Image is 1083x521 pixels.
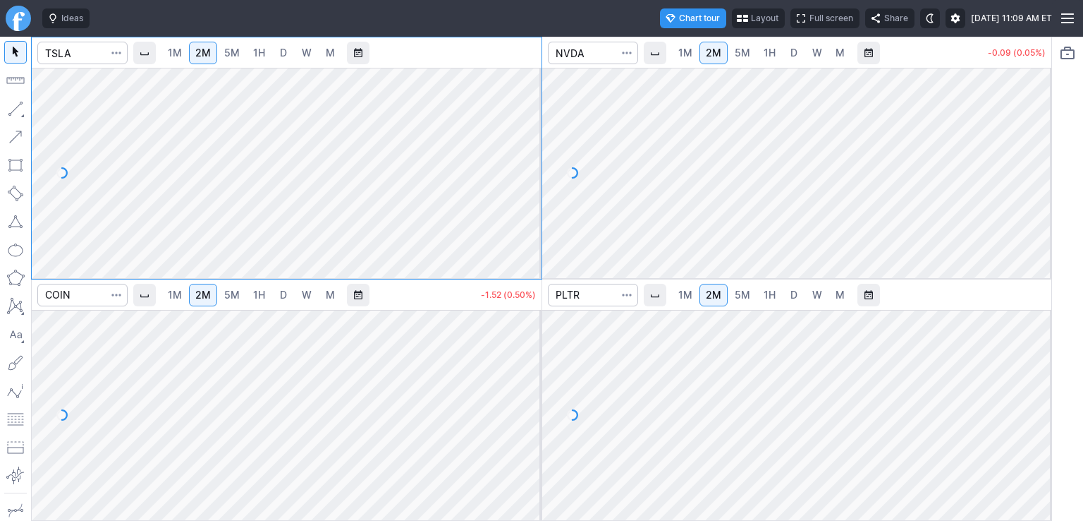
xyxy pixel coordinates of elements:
[218,284,246,306] a: 5M
[37,284,128,306] input: Search
[548,42,638,64] input: Search
[735,47,750,59] span: 5M
[757,42,782,64] a: 1H
[4,154,27,176] button: Rectangle
[809,11,853,25] span: Full screen
[660,8,726,28] button: Chart tour
[161,284,188,306] a: 1M
[4,380,27,402] button: Elliott waves
[751,11,778,25] span: Layout
[884,11,908,25] span: Share
[4,41,27,64] button: Mouse
[617,42,637,64] button: Search
[829,42,852,64] a: M
[764,47,776,59] span: 1H
[790,47,797,59] span: D
[706,47,721,59] span: 2M
[4,267,27,289] button: Polygon
[857,42,880,64] button: Range
[272,284,295,306] a: D
[4,97,27,120] button: Line
[319,284,341,306] a: M
[247,284,271,306] a: 1H
[732,8,785,28] button: Layout
[302,289,312,301] span: W
[4,182,27,205] button: Rotated rectangle
[189,284,217,306] a: 2M
[672,42,699,64] a: 1M
[699,42,728,64] a: 2M
[6,6,31,31] a: Finviz.com
[644,42,666,64] button: Interval
[4,408,27,431] button: Fibonacci retracements
[4,126,27,148] button: Arrow
[1056,42,1079,64] button: Portfolio watchlist
[946,8,965,28] button: Settings
[806,42,828,64] a: W
[4,323,27,346] button: Text
[280,289,287,301] span: D
[133,284,156,306] button: Interval
[783,42,805,64] a: D
[224,289,240,301] span: 5M
[812,47,822,59] span: W
[42,8,90,28] button: Ideas
[326,289,335,301] span: M
[988,49,1046,57] p: -0.09 (0.05%)
[295,284,318,306] a: W
[678,47,692,59] span: 1M
[4,352,27,374] button: Brush
[195,289,211,301] span: 2M
[728,42,757,64] a: 5M
[168,289,182,301] span: 1M
[347,284,369,306] button: Range
[481,291,536,299] p: -1.52 (0.50%)
[253,289,265,301] span: 1H
[61,11,83,25] span: Ideas
[836,47,845,59] span: M
[679,11,720,25] span: Chart tour
[790,8,859,28] button: Full screen
[4,465,27,487] button: Anchored VWAP
[4,295,27,318] button: XABCD
[4,210,27,233] button: Triangle
[971,11,1052,25] span: [DATE] 11:09 AM ET
[4,239,27,261] button: Ellipse
[920,8,940,28] button: Toggle dark mode
[106,284,126,306] button: Search
[4,69,27,92] button: Measure
[865,8,914,28] button: Share
[4,436,27,459] button: Position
